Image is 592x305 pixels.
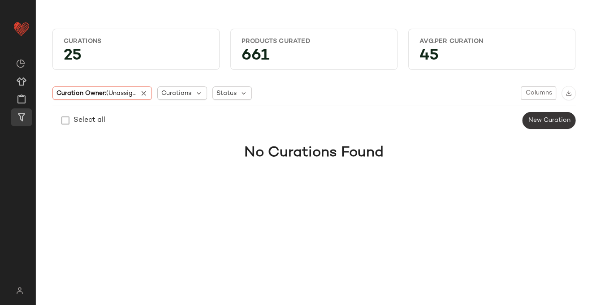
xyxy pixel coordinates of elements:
img: svg%3e [11,287,28,294]
img: heart_red.DM2ytmEG.svg [13,20,30,38]
img: svg%3e [16,59,25,68]
div: Avg.per Curation [419,37,564,46]
button: New Curation [522,112,575,129]
div: 45 [412,49,571,66]
span: Curations [161,89,191,98]
span: Columns [525,90,552,97]
div: Select all [73,115,105,126]
span: New Curation [527,117,570,124]
span: (Unassig... [106,90,137,97]
div: 25 [56,49,216,66]
span: Curation Owner: [56,89,137,98]
div: Curations [64,37,208,46]
div: 661 [234,49,393,66]
h1: No Curations Found [244,142,384,163]
button: Columns [521,86,556,100]
div: Products Curated [242,37,386,46]
span: Status [216,89,237,98]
